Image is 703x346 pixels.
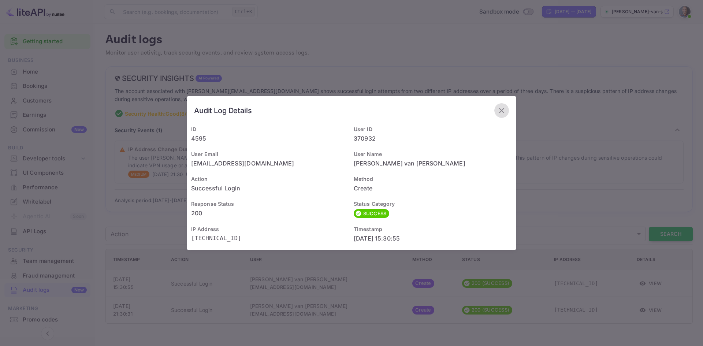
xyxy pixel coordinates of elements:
p: Successful Login [191,184,349,193]
h6: IP Address [191,225,349,233]
h6: User Name [354,150,512,158]
p: 4595 [191,134,349,143]
h6: Status Category [354,200,512,208]
p: [DATE] 15:30:55 [354,234,512,243]
h6: User ID [354,125,512,133]
h6: Timestamp [354,225,512,233]
h6: Response Status [191,200,349,208]
p: 200 [191,209,349,217]
p: Create [354,184,512,193]
h6: Audit Log Details [194,106,252,115]
span: SUCCESS [360,210,389,217]
h6: User Email [191,150,349,158]
h6: Method [354,175,512,183]
h6: ID [191,125,349,133]
p: [TECHNICAL_ID] [191,234,349,243]
p: [EMAIL_ADDRESS][DOMAIN_NAME] [191,159,349,168]
h6: Action [191,175,349,183]
p: 370932 [354,134,512,143]
p: [PERSON_NAME] van [PERSON_NAME] [354,159,512,168]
